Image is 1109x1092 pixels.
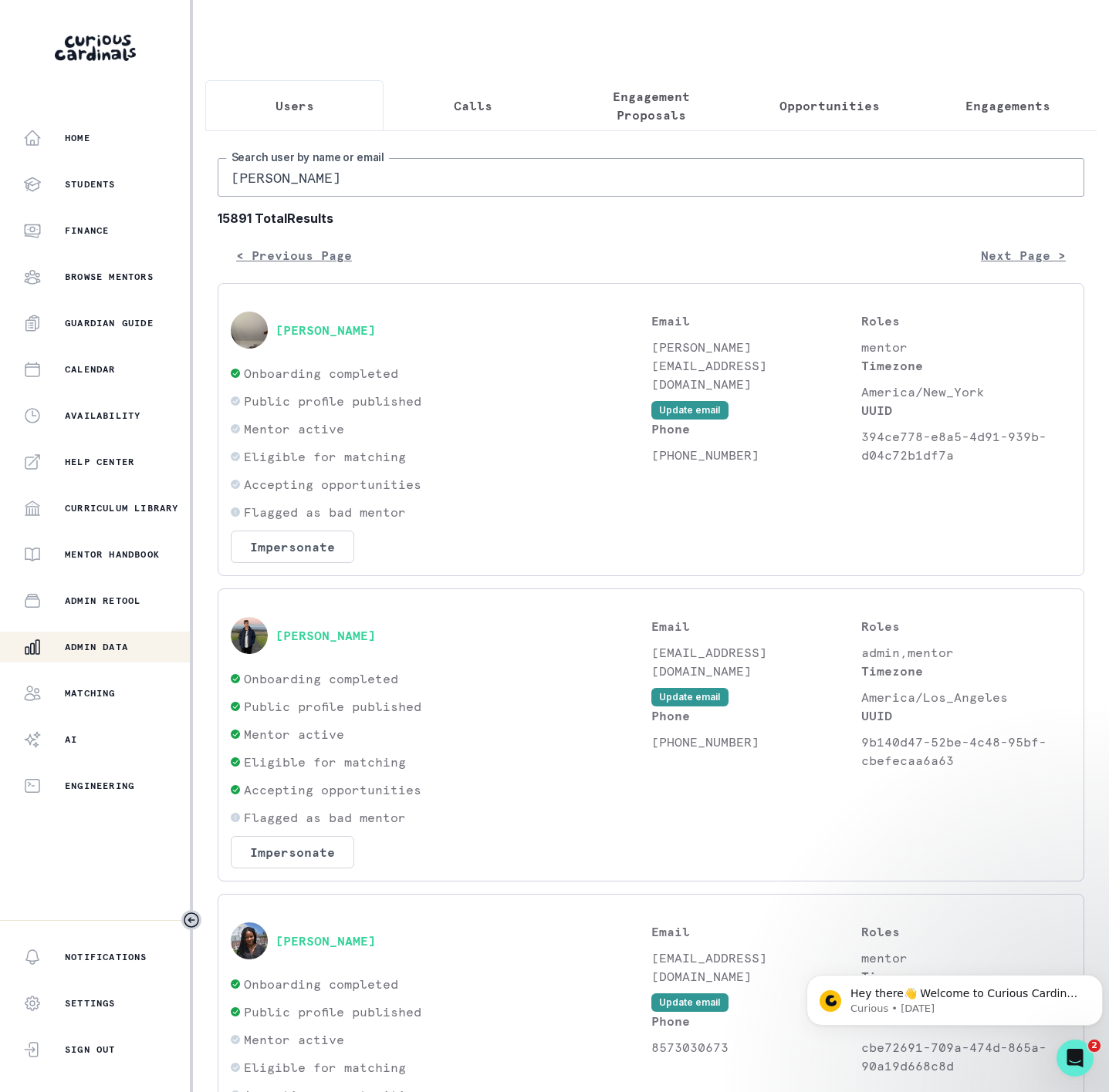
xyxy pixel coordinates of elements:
p: Engagement Proposals [575,87,727,124]
p: Message from Curious, sent 32w ago [50,59,283,73]
p: [PHONE_NUMBER] [651,446,861,464]
p: Calendar [65,363,116,376]
p: Eligible for matching [244,1058,406,1077]
p: UUID [861,401,1071,420]
p: Onboarding completed [244,669,398,688]
button: < Previous Page [218,240,370,271]
p: Mentor active [244,420,344,438]
p: Help Center [65,456,134,468]
p: mentor [861,338,1071,356]
p: Guardian Guide [65,317,154,329]
p: AI [65,733,77,746]
button: Update email [651,401,729,420]
p: Accepting opportunities [244,780,421,799]
p: Onboarding completed [244,364,398,383]
p: 8573030673 [651,1038,861,1057]
p: Roles [861,312,1071,330]
iframe: Intercom live chat [1057,1040,1094,1077]
p: Eligible for matching [244,447,406,466]
p: Email [651,312,861,330]
p: Roles [861,922,1071,941]
p: Engineering [65,780,134,792]
p: Home [65,132,90,144]
p: admin,mentor [861,643,1071,662]
p: America/New_York [861,383,1071,401]
p: 394ce778-e8a5-4d91-939b-d04c72b1df7a [861,427,1071,464]
p: Phone [651,1012,861,1030]
p: Accepting opportunities [244,475,421,494]
p: Public profile published [244,392,421,410]
p: cbe72691-709a-474d-865a-90a19d668c8d [861,1038,1071,1075]
p: Roles [861,617,1071,635]
p: [EMAIL_ADDRESS][DOMAIN_NAME] [651,643,861,680]
p: [EMAIL_ADDRESS][DOMAIN_NAME] [651,949,861,986]
p: Admin Retool [65,595,140,607]
p: Mentor active [244,1030,344,1049]
p: Finance [65,224,109,237]
button: Impersonate [231,531,354,563]
button: [PERSON_NAME] [276,628,376,643]
button: Toggle sidebar [181,910,201,930]
b: 15891 Total Results [218,209,1084,228]
img: Curious Cardinals Logo [55,35,136,61]
p: UUID [861,706,1071,725]
p: Eligible for matching [244,753,406,771]
span: Hey there👋 Welcome to Curious Cardinals 🙌 Take a look around! If you have any questions or are ex... [50,45,282,119]
p: [PHONE_NUMBER] [651,733,861,751]
button: Next Page > [962,240,1084,271]
p: Calls [454,96,492,115]
p: 9b140d47-52be-4c48-95bf-cbefecaa6a63 [861,733,1071,770]
p: Notifications [65,951,147,963]
p: Mentor active [244,725,344,743]
p: Timezone [861,356,1071,375]
p: Opportunities [779,96,880,115]
button: Impersonate [231,836,354,868]
p: Engagements [965,96,1050,115]
p: Browse Mentors [65,271,154,283]
button: [PERSON_NAME] [276,322,376,338]
p: Mentor Handbook [65,548,160,561]
p: Timezone [861,662,1071,680]
p: Email [651,922,861,941]
iframe: Intercom notifications message [800,942,1109,1050]
p: Availability [65,410,140,422]
span: 2 [1088,1040,1101,1052]
p: Matching [65,687,116,699]
p: Public profile published [244,1003,421,1021]
p: America/Los_Angeles [861,688,1071,706]
p: Users [276,96,314,115]
p: Students [65,178,116,190]
button: Update email [651,993,729,1012]
p: Public profile published [244,697,421,716]
p: Phone [651,706,861,725]
p: Flagged as bad mentor [244,808,406,827]
p: Flagged as bad mentor [244,503,406,521]
p: Email [651,617,861,635]
p: Onboarding completed [244,975,398,993]
button: [PERSON_NAME] [276,933,376,949]
p: Admin Data [65,641,128,653]
p: Phone [651,420,861,438]
button: Update email [651,688,729,706]
p: [PERSON_NAME][EMAIL_ADDRESS][DOMAIN_NAME] [651,338,861,393]
p: Sign Out [65,1043,116,1056]
p: Curriculum Library [65,502,179,514]
p: Settings [65,997,116,1009]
